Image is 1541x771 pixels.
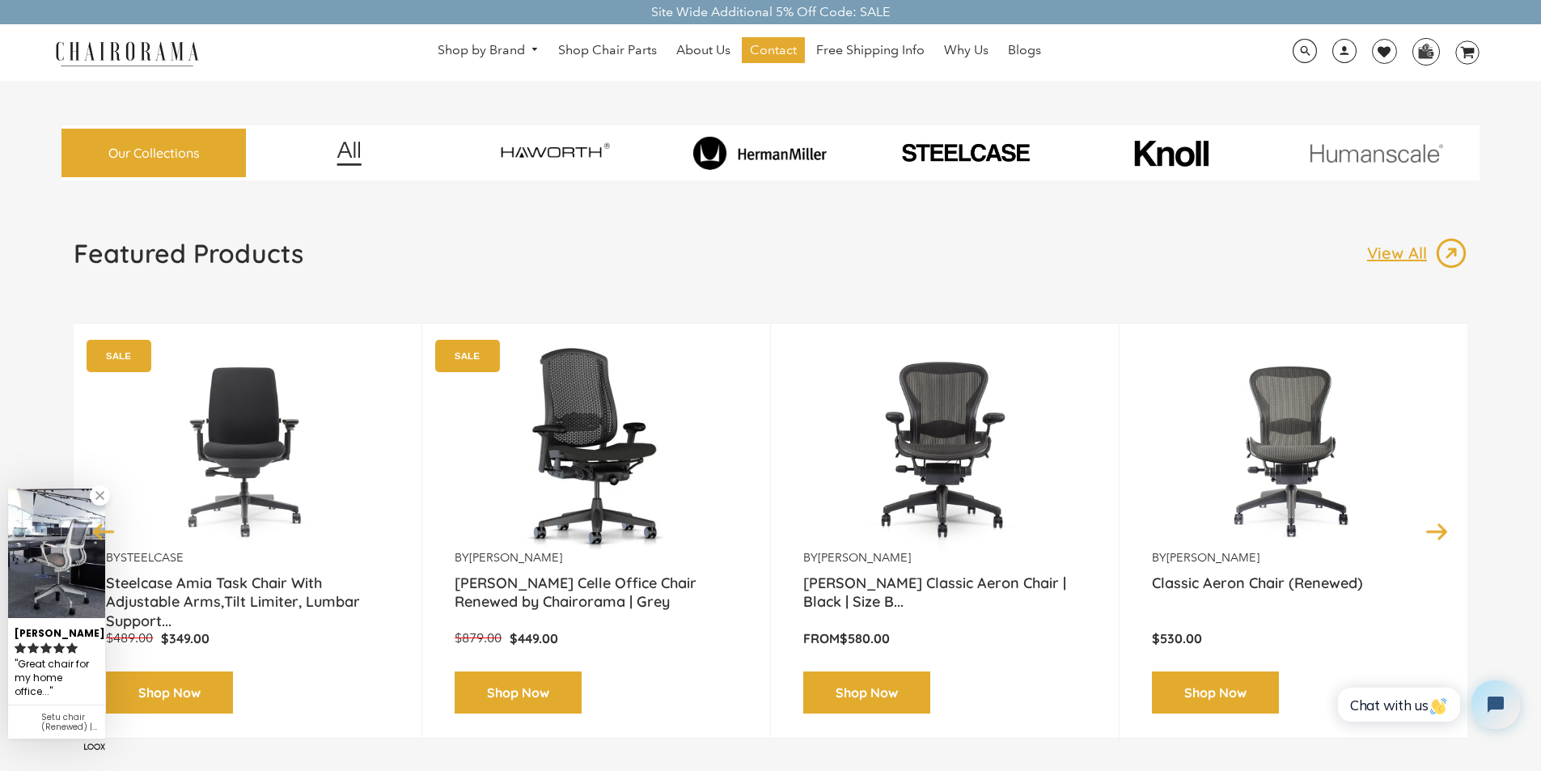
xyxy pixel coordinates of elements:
[106,348,389,550] img: Amia Chair by chairorama.com
[1000,37,1049,63] a: Blogs
[936,37,997,63] a: Why Us
[558,42,657,59] span: Shop Chair Parts
[661,136,859,170] img: image_8_173eb7e0-7579-41b4-bc8e-4ba0b8ba93e8.png
[106,550,389,566] p: by
[742,37,805,63] a: Contact
[1152,630,1202,646] span: $530.00
[455,630,502,646] span: $879.00
[818,550,911,565] a: [PERSON_NAME]
[15,621,99,641] div: [PERSON_NAME]
[1367,237,1467,269] a: View All
[41,713,99,732] div: Setu chair (Renewed) | Alpine
[1423,517,1451,545] button: Next
[106,630,153,646] span: $489.00
[816,42,925,59] span: Free Shipping Info
[53,642,65,654] svg: rating icon full
[866,141,1065,165] img: PHOTO-2024-07-09-00-53-10-removebg-preview.png
[803,671,930,714] a: Shop Now
[106,348,389,550] a: Amia Chair by chairorama.com Renewed Amia Chair chairorama.com
[1435,237,1467,269] img: image_13.png
[455,574,738,614] a: [PERSON_NAME] Celle Office Chair Renewed by Chairorama | Grey
[803,348,1086,550] img: Herman Miller Classic Aeron Chair | Black | Size B (Renewed) - chairorama
[74,237,303,282] a: Featured Products
[1008,42,1041,59] span: Blogs
[455,348,738,550] a: Herman Miller Celle Office Chair Renewed by Chairorama | Grey - chairorama Herman Miller Celle Of...
[121,550,184,565] a: Steelcase
[304,141,394,166] img: image_12.png
[510,630,558,646] span: $449.00
[1152,550,1435,566] p: by
[40,642,52,654] svg: rating icon full
[676,42,730,59] span: About Us
[1098,138,1244,168] img: image_10_1.png
[455,671,582,714] a: Shop Now
[750,42,797,59] span: Contact
[1277,143,1475,163] img: image_11.png
[161,630,210,646] span: $349.00
[455,348,738,550] img: Herman Miller Celle Office Chair Renewed by Chairorama | Grey - chairorama
[803,348,1086,550] a: Herman Miller Classic Aeron Chair | Black | Size B (Renewed) - chairorama Herman Miller Classic A...
[106,574,389,614] a: Steelcase Amia Task Chair With Adjustable Arms,Tilt Limiter, Lumbar Support...
[1152,671,1279,714] a: Shop Now
[550,37,665,63] a: Shop Chair Parts
[74,237,303,269] h1: Featured Products
[1152,574,1435,614] a: Classic Aeron Chair (Renewed)
[15,642,26,654] svg: rating icon full
[455,350,480,361] text: SALE
[803,574,1086,614] a: [PERSON_NAME] Classic Aeron Chair | Black | Size B...
[1152,348,1435,550] img: Classic Aeron Chair (Renewed) - chairorama
[803,550,1086,566] p: by
[1367,243,1435,264] p: View All
[455,550,738,566] p: by
[46,39,208,67] img: chairorama
[1152,348,1435,550] a: Classic Aeron Chair (Renewed) - chairorama Classic Aeron Chair (Renewed) - chairorama
[28,642,39,654] svg: rating icon full
[1166,550,1259,565] a: [PERSON_NAME]
[106,350,131,361] text: SALE
[840,630,890,646] span: $580.00
[8,489,105,618] img: Lesley F. review of Setu chair (Renewed) | Alpine
[944,42,989,59] span: Why Us
[430,38,548,63] a: Shop by Brand
[1325,667,1534,743] iframe: Tidio Chat
[61,129,246,178] a: Our Collections
[1413,39,1438,63] img: WhatsApp_Image_2024-07-12_at_16.23.01.webp
[277,37,1202,67] nav: DesktopNavigation
[668,37,739,63] a: About Us
[106,671,233,714] a: Shop Now
[469,550,562,565] a: [PERSON_NAME]
[15,656,99,701] div: Great chair for my home office...
[808,37,933,63] a: Free Shipping Info
[90,517,118,545] button: Previous
[455,129,654,176] img: image_7_14f0750b-d084-457f-979a-a1ab9f6582c4.png
[803,630,1086,647] p: From
[66,642,78,654] svg: rating icon full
